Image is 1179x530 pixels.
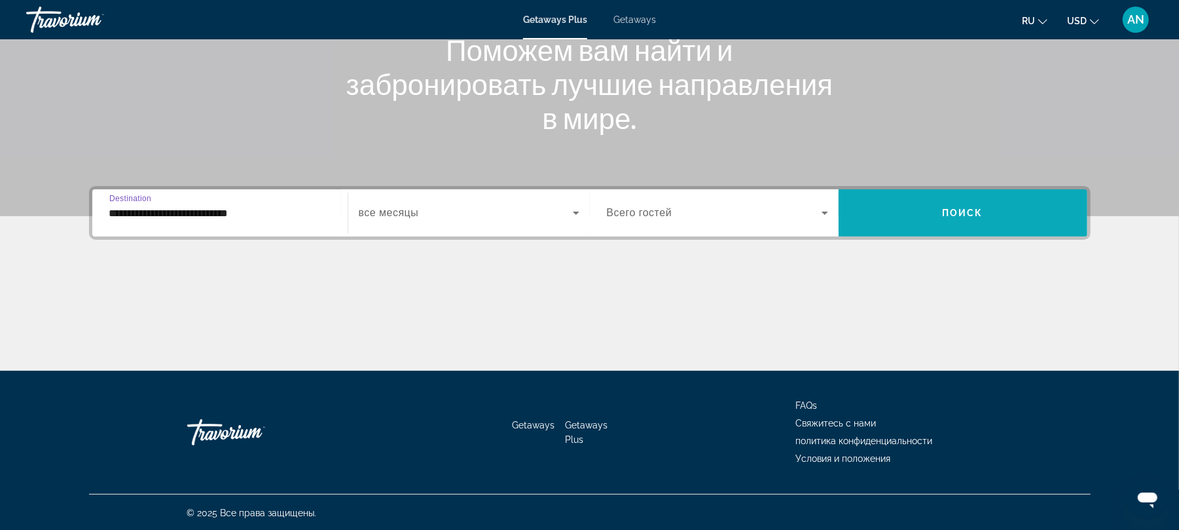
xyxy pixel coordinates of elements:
span: ru [1022,16,1035,26]
h1: Поможем вам найти и забронировать лучшие направления в мире. [344,33,835,135]
a: FAQs [796,400,818,411]
a: Свяжитесь с нами [796,418,877,428]
button: User Menu [1119,6,1153,33]
div: Search widget [92,189,1087,237]
a: политика конфиденциальности [796,436,933,446]
span: Поиск [942,208,983,218]
a: Getaways [613,14,656,25]
a: Getaways Plus [565,420,608,445]
span: все месяцы [359,207,419,218]
span: Всего гостей [607,207,672,218]
a: Getaways [512,420,554,430]
a: Travorium [26,3,157,37]
button: Change language [1022,11,1047,30]
span: © 2025 Все права защищены. [187,508,317,518]
button: Change currency [1067,11,1099,30]
iframe: Кнопка запуска окна обмена сообщениями [1127,478,1169,520]
a: Getaways Plus [523,14,587,25]
button: Поиск [839,189,1087,237]
span: Destination [109,194,151,202]
a: Travorium [187,413,318,452]
a: Условия и положения [796,453,891,464]
span: AN [1127,13,1144,26]
span: USD [1067,16,1087,26]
